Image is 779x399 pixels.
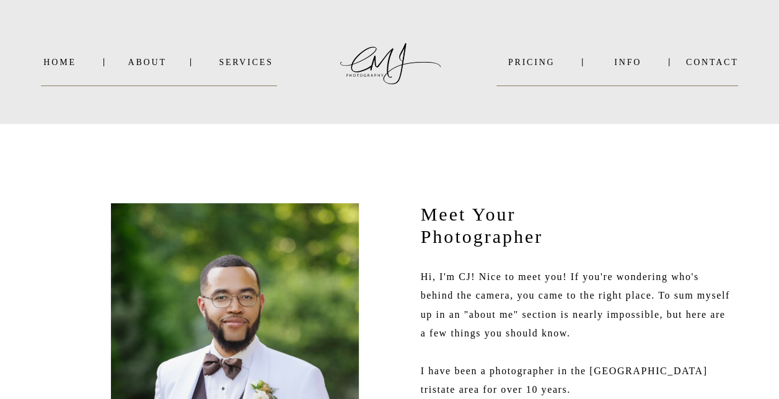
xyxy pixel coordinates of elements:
a: SERVICES [215,58,278,67]
a: Home [42,58,79,67]
a: PRICING [497,58,566,67]
a: Contact [686,58,739,67]
a: About [128,58,165,67]
a: INFO [598,58,658,67]
h1: Meet Your Photographer [421,203,558,253]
